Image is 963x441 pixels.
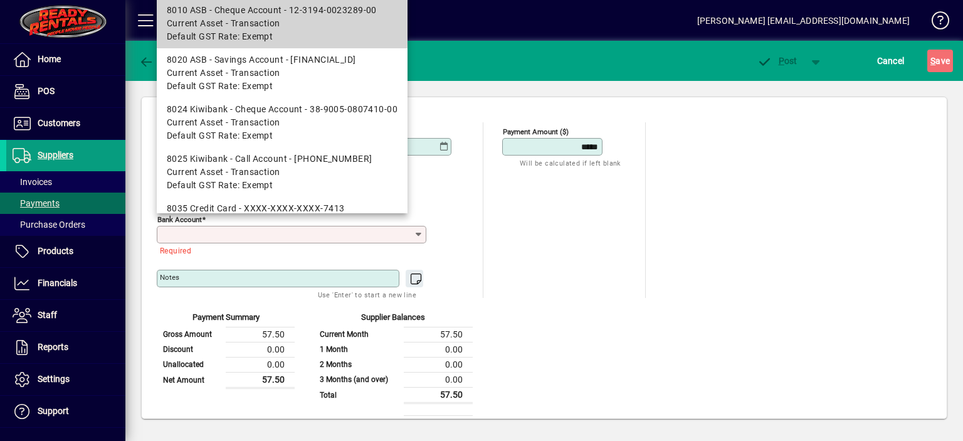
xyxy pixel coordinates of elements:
[877,51,905,71] span: Cancel
[779,56,784,66] span: P
[927,50,953,72] button: Save
[520,156,621,170] mat-hint: Will be calculated if left blank
[157,327,226,342] td: Gross Amount
[6,268,125,299] a: Financials
[167,179,273,192] span: Default GST Rate: Exempt
[167,53,397,66] div: 8020 ASB - Savings Account - [FINANCIAL_ID]
[38,118,80,128] span: Customers
[160,243,416,257] mat-error: Required
[157,147,408,197] mat-option: 8025 Kiwibank - Call Account - 38-9005-0807410-01
[226,372,295,388] td: 57.50
[157,372,226,388] td: Net Amount
[6,332,125,363] a: Reports
[6,76,125,107] a: POS
[404,327,473,342] td: 57.50
[313,342,404,357] td: 1 Month
[167,30,273,43] span: Default GST Rate: Exempt
[157,215,202,224] mat-label: Bank Account
[313,372,404,387] td: 3 Months (and over)
[135,50,184,72] button: Back
[167,66,280,80] span: Current Asset - Transaction
[13,198,60,208] span: Payments
[167,152,397,166] div: 8025 Kiwibank - Call Account - [PHONE_NUMBER]
[157,342,226,357] td: Discount
[125,50,194,72] app-page-header-button: Back
[167,80,273,93] span: Default GST Rate: Exempt
[404,357,473,372] td: 0.00
[6,396,125,427] a: Support
[226,342,295,357] td: 0.00
[38,54,61,64] span: Home
[167,103,397,116] div: 8024 Kiwibank - Cheque Account - 38-9005-0807410-00
[157,298,295,389] app-page-summary-card: Payment Summary
[167,202,397,215] div: 8035 Credit Card - XXXX-XXXX-XXXX-7413
[13,220,85,230] span: Purchase Orders
[157,48,408,98] mat-option: 8020 ASB - Savings Account - 12-3194-0023289-50
[6,108,125,139] a: Customers
[750,50,804,72] button: Post
[6,214,125,235] a: Purchase Orders
[6,364,125,395] a: Settings
[313,357,404,372] td: 2 Months
[38,86,55,96] span: POS
[404,415,473,430] td: 0.00
[38,246,73,256] span: Products
[6,193,125,214] a: Payments
[922,3,947,43] a: Knowledge Base
[38,310,57,320] span: Staff
[160,273,179,282] mat-label: Notes
[318,287,416,302] mat-hint: Use 'Enter' to start a new line
[313,387,404,403] td: Total
[226,357,295,372] td: 0.00
[930,56,935,66] span: S
[167,129,273,142] span: Default GST Rate: Exempt
[313,298,473,431] app-page-summary-card: Supplier Balances
[313,415,404,430] td: Balance after payment
[6,171,125,193] a: Invoices
[38,278,77,288] span: Financials
[167,4,397,17] div: 8010 ASB - Cheque Account - 12-3194-0023289-00
[13,177,52,187] span: Invoices
[167,17,280,30] span: Current Asset - Transaction
[503,127,569,136] mat-label: Payment Amount ($)
[404,387,473,403] td: 57.50
[226,327,295,342] td: 57.50
[313,327,404,342] td: Current Month
[404,372,473,387] td: 0.00
[38,374,70,384] span: Settings
[167,166,280,179] span: Current Asset - Transaction
[157,311,295,327] div: Payment Summary
[167,116,280,129] span: Current Asset - Transaction
[157,98,408,147] mat-option: 8024 Kiwibank - Cheque Account - 38-9005-0807410-00
[38,406,69,416] span: Support
[874,50,908,72] button: Cancel
[139,56,181,66] span: Back
[38,342,68,352] span: Reports
[6,44,125,75] a: Home
[313,311,473,327] div: Supplier Balances
[697,11,910,31] div: [PERSON_NAME] [EMAIL_ADDRESS][DOMAIN_NAME]
[38,150,73,160] span: Suppliers
[6,300,125,331] a: Staff
[404,342,473,357] td: 0.00
[157,197,408,247] mat-option: 8035 Credit Card - XXXX-XXXX-XXXX-7413
[6,236,125,267] a: Products
[757,56,797,66] span: ost
[157,357,226,372] td: Unallocated
[930,51,950,71] span: ave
